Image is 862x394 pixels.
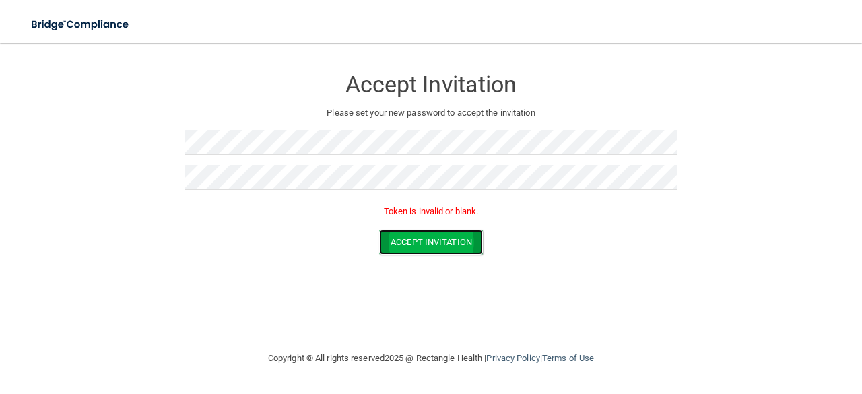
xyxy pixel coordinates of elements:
button: Accept Invitation [379,230,483,255]
a: Terms of Use [542,353,594,363]
h3: Accept Invitation [185,72,677,97]
p: Please set your new password to accept the invitation [195,105,667,121]
p: Token is invalid or blank. [185,203,677,220]
div: Copyright © All rights reserved 2025 @ Rectangle Health | | [185,337,677,380]
img: bridge_compliance_login_screen.278c3ca4.svg [20,11,141,38]
a: Privacy Policy [486,353,539,363]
